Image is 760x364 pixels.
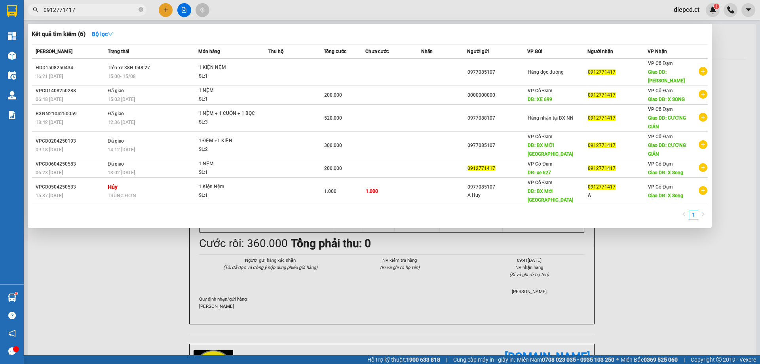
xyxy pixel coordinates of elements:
div: BXNN2104250059 [36,110,105,118]
div: SL: 3 [199,118,258,127]
img: warehouse-icon [8,293,16,302]
input: Tìm tên, số ĐT hoặc mã đơn [44,6,137,14]
span: DĐ: BX MỚI [GEOGRAPHIC_DATA] [528,143,573,157]
span: plus-circle [699,67,707,76]
span: Nhãn [421,49,433,54]
img: warehouse-icon [8,51,16,60]
div: A [588,191,647,200]
span: 06:48 [DATE] [36,97,63,102]
span: 200.000 [324,92,342,98]
div: 1 NỆM [199,86,258,95]
span: 06:23 [DATE] [36,170,63,175]
span: 520.000 [324,115,342,121]
span: VP Cổ Đạm [648,88,673,93]
div: A Huy [467,191,527,200]
img: warehouse-icon [8,71,16,80]
span: question-circle [8,312,16,319]
div: 0000000000 [467,91,527,99]
span: Hàng dọc đường [528,69,564,75]
span: plus-circle [699,113,707,122]
li: Next Page [698,210,708,219]
span: VP Cổ Đạm [528,134,552,139]
div: 1 NỆM + 1 CUỘN + 1 BỌC [199,109,258,118]
button: right [698,210,708,219]
div: SL: 1 [199,168,258,177]
span: VP Cổ Đạm [648,161,673,167]
span: 14:12 [DATE] [108,147,135,152]
span: Món hàng [198,49,220,54]
span: VP Cổ Đạm [648,61,673,66]
span: Giao DĐ: CƯƠNG GIÁN [648,115,686,130]
span: 16:21 [DATE] [36,74,63,79]
span: Đã giao [108,88,124,93]
span: search [33,7,38,13]
span: VP Cổ Đạm [528,161,552,167]
div: VPCD1408250288 [36,87,105,95]
img: warehouse-icon [8,91,16,99]
span: DĐ: XE 699 [528,97,552,102]
span: 0912771417 [588,69,616,75]
span: Giao DĐ: X Song [648,170,683,175]
span: Thu hộ [268,49,283,54]
div: HDD1508250434 [36,64,105,72]
span: Giao DĐ: X Song [648,193,683,198]
span: 1.000 [324,189,336,194]
span: close-circle [139,7,143,12]
img: logo-vxr [7,5,17,17]
span: Giao DĐ: CƯƠNG GIÁN [648,143,686,157]
h3: Kết quả tìm kiếm ( 6 ) [32,30,85,38]
span: 13:02 [DATE] [108,170,135,175]
span: message [8,347,16,355]
span: Người gửi [467,49,489,54]
span: 12:36 [DATE] [108,120,135,125]
span: 200.000 [324,166,342,171]
div: 0977085107 [467,183,527,191]
span: Trạng thái [108,49,129,54]
a: 1 [689,210,698,219]
span: [PERSON_NAME] [36,49,72,54]
span: 0912771417 [467,166,495,171]
span: 0912771417 [588,115,616,121]
span: VP Cổ Đạm [648,184,673,190]
span: Trên xe 38H-048.27 [108,65,150,71]
div: 0977085107 [467,68,527,76]
div: VPCD0504250533 [36,183,105,191]
span: left [682,212,686,217]
span: plus-circle [699,186,707,195]
div: 1 NỆM [199,160,258,168]
span: VP Gửi [527,49,542,54]
div: VPCD0604250583 [36,160,105,168]
div: SL: 1 [199,95,258,104]
span: Đã giao [108,111,124,116]
span: notification [8,330,16,337]
span: Đã giao [108,138,124,144]
span: 15:37 [DATE] [36,193,63,198]
img: dashboard-icon [8,32,16,40]
span: VP Cổ Đạm [648,107,673,112]
span: Giao DĐ: [PERSON_NAME] [648,69,685,84]
span: Giao DĐ: X SONG [648,97,685,102]
span: DĐ: xe 627 [528,170,551,175]
span: 0912771417 [588,166,616,171]
strong: Bộ lọc [92,31,113,37]
div: 0977088107 [467,114,527,122]
span: 1.000 [366,189,378,194]
button: Bộ lọcdown [85,28,120,40]
span: VP Cổ Đạm [528,88,552,93]
span: close-circle [139,6,143,14]
span: 15:03 [DATE] [108,97,135,102]
span: 15:00 - 15/08 [108,74,136,79]
li: Previous Page [679,210,689,219]
span: right [701,212,705,217]
span: VP Cổ Đạm [648,134,673,139]
li: 1 [689,210,698,219]
span: down [108,31,113,37]
span: plus-circle [699,90,707,99]
span: Tổng cước [324,49,346,54]
span: 300.000 [324,143,342,148]
div: 0977085107 [467,141,527,150]
span: plus-circle [699,163,707,172]
span: 0912771417 [588,92,616,98]
sup: 1 [15,292,17,295]
span: 0912771417 [588,143,616,148]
